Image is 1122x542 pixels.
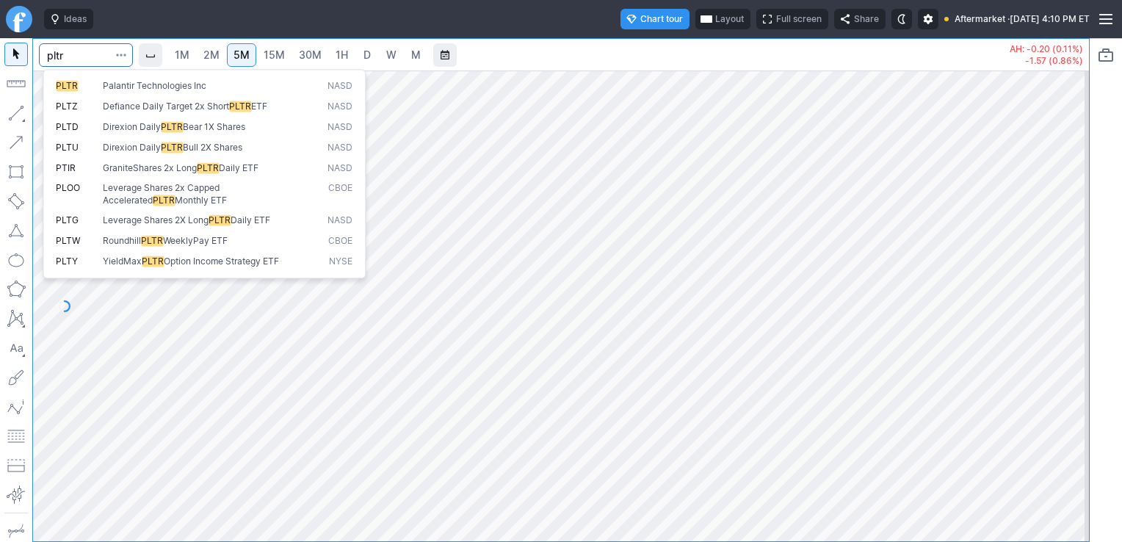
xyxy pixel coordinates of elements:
[327,80,352,93] span: NASD
[219,162,258,173] span: Daily ETF
[231,214,270,225] span: Daily ETF
[209,214,231,225] span: PLTR
[363,48,371,61] span: D
[103,214,209,225] span: Leverage Shares 2X Long
[336,48,348,61] span: 1H
[197,162,219,173] span: PLTR
[329,43,355,67] a: 1H
[4,101,28,125] button: Line
[4,160,28,184] button: Rectangle
[4,189,28,213] button: Rotated rectangle
[329,256,352,268] span: NYSE
[4,424,28,448] button: Fibonacci retracements
[4,395,28,419] button: Elliott waves
[854,12,879,26] span: Share
[327,162,352,175] span: NASD
[4,336,28,360] button: Text
[56,101,78,112] span: PLTZ
[411,48,421,61] span: M
[4,248,28,272] button: Ellipse
[695,9,750,29] button: Layout
[197,43,226,67] a: 2M
[227,43,256,67] a: 5M
[257,43,292,67] a: 15M
[6,6,32,32] a: Finviz.com
[834,9,886,29] button: Share
[56,214,79,225] span: PLTG
[4,483,28,507] button: Anchored VWAP
[756,9,828,29] button: Full screen
[433,43,457,67] button: Range
[327,101,352,113] span: NASD
[4,131,28,154] button: Arrow
[1094,43,1118,67] button: Portfolio watchlist
[56,256,78,267] span: PLTY
[1010,12,1090,26] span: [DATE] 4:10 PM ET
[386,48,397,61] span: W
[4,366,28,389] button: Brush
[103,101,229,112] span: Defiance Daily Target 2x Short
[4,454,28,477] button: Position
[955,12,1010,26] span: Aftermarket ·
[175,48,189,61] span: 1M
[56,162,76,173] span: PTIR
[103,182,220,206] span: Leverage Shares 2x Capped Accelerated
[203,48,220,61] span: 2M
[251,101,267,112] span: ETF
[292,43,328,67] a: 30M
[229,101,251,112] span: PLTR
[380,43,403,67] a: W
[139,43,162,67] button: Interval
[355,43,379,67] a: D
[264,48,285,61] span: 15M
[56,235,80,246] span: PLTW
[299,48,322,61] span: 30M
[56,142,79,153] span: PLTU
[776,12,822,26] span: Full screen
[1010,45,1083,54] p: AH: -0.20 (0.11%)
[142,256,164,267] span: PLTR
[141,235,163,246] span: PLTR
[4,43,28,66] button: Mouse
[327,142,352,154] span: NASD
[103,256,142,267] span: YieldMax
[404,43,427,67] a: M
[327,214,352,227] span: NASD
[153,195,175,206] span: PLTR
[620,9,690,29] button: Chart tour
[56,121,79,132] span: PLTD
[103,121,161,132] span: Direxion Daily
[103,162,197,173] span: GraniteShares 2x Long
[327,121,352,134] span: NASD
[163,235,228,246] span: WeeklyPay ETF
[39,43,133,67] input: Search
[44,9,93,29] button: Ideas
[161,142,183,153] span: PLTR
[43,69,366,278] div: Search
[183,121,245,132] span: Bear 1X Shares
[164,256,279,267] span: Option Income Strategy ETF
[891,9,912,29] button: Toggle dark mode
[161,121,183,132] span: PLTR
[918,9,938,29] button: Settings
[4,72,28,95] button: Measure
[103,235,141,246] span: Roundhill
[64,12,87,26] span: Ideas
[103,142,161,153] span: Direxion Daily
[111,43,131,67] button: Search
[234,48,250,61] span: 5M
[328,182,352,206] span: CBOE
[640,12,683,26] span: Chart tour
[56,182,80,193] span: PLOO
[328,235,352,247] span: CBOE
[1010,57,1083,65] p: -1.57 (0.86%)
[183,142,242,153] span: Bull 2X Shares
[4,219,28,242] button: Triangle
[168,43,196,67] a: 1M
[103,80,206,91] span: Palantir Technologies Inc
[56,80,78,91] span: PLTR
[175,195,227,206] span: Monthly ETF
[4,278,28,301] button: Polygon
[4,307,28,330] button: XABCD
[715,12,744,26] span: Layout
